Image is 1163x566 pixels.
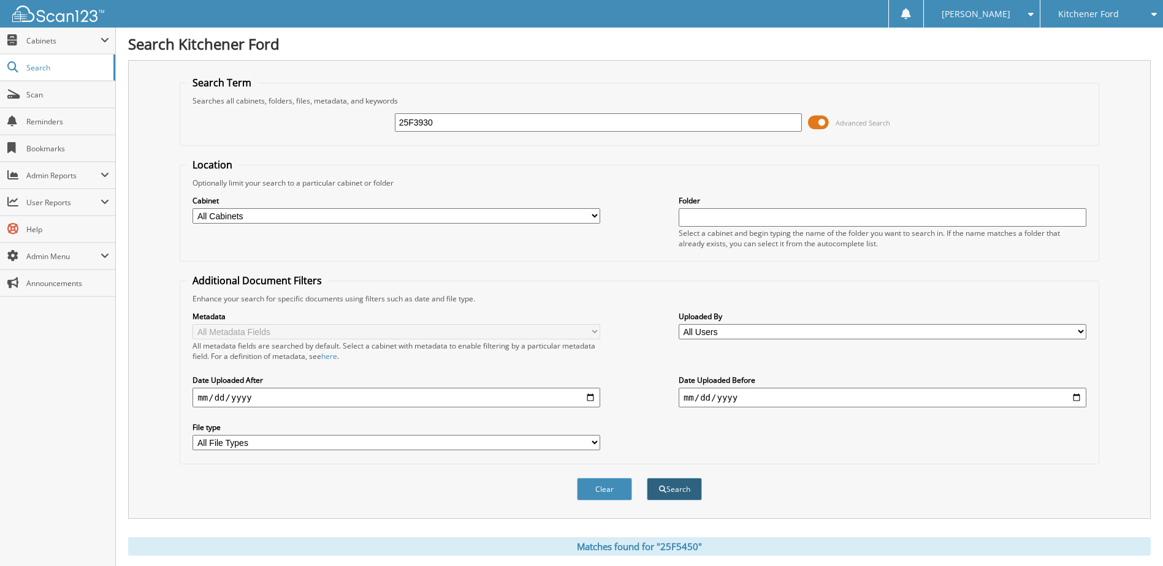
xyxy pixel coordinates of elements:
[26,116,109,127] span: Reminders
[26,62,107,73] span: Search
[186,274,328,287] legend: Additional Document Filters
[26,278,109,289] span: Announcements
[26,89,109,100] span: Scan
[26,36,101,46] span: Cabinets
[679,311,1086,322] label: Uploaded By
[193,375,600,385] label: Date Uploaded After
[193,388,600,407] input: start
[679,228,1086,249] div: Select a cabinet and begin typing the name of the folder you want to search in. If the name match...
[186,293,1092,304] div: Enhance your search for specific documents using filters such as date and file type.
[193,311,600,322] label: Metadata
[679,195,1086,206] label: Folder
[128,537,1151,556] div: Matches found for "25F5450"
[26,197,101,208] span: User Reports
[679,388,1086,407] input: end
[1102,507,1163,566] iframe: Chat Widget
[186,76,257,89] legend: Search Term
[186,158,238,172] legend: Location
[193,422,600,432] label: File type
[26,143,109,154] span: Bookmarks
[193,195,600,206] label: Cabinet
[942,10,1010,18] span: [PERSON_NAME]
[836,118,890,127] span: Advanced Search
[12,6,104,22] img: scan123-logo-white.svg
[26,224,109,235] span: Help
[577,478,632,500] button: Clear
[193,341,600,361] div: All metadata fields are searched by default. Select a cabinet with metadata to enable filtering b...
[679,375,1086,385] label: Date Uploaded Before
[647,478,702,500] button: Search
[186,178,1092,188] div: Optionally limit your search to a particular cabinet or folder
[26,251,101,262] span: Admin Menu
[321,351,337,361] a: here
[186,96,1092,106] div: Searches all cabinets, folders, files, metadata, and keywords
[1058,10,1119,18] span: Kitchener Ford
[128,34,1151,54] h1: Search Kitchener Ford
[26,170,101,181] span: Admin Reports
